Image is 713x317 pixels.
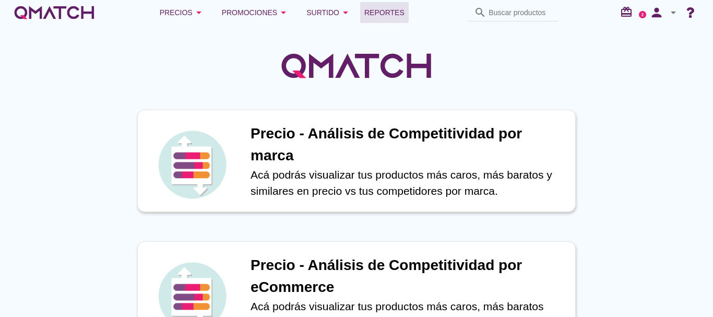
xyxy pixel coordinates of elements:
[151,2,213,23] button: Precios
[364,6,405,19] span: Reportes
[213,2,299,23] button: Promociones
[646,5,667,20] i: person
[156,128,229,201] img: icon
[251,123,565,167] h1: Precio - Análisis de Competitividad por marca
[641,12,644,17] text: 2
[667,6,680,19] i: arrow_drop_down
[360,2,409,23] a: Reportes
[639,11,646,18] a: 2
[123,110,590,212] a: iconPrecio - Análisis de Competitividad por marcaAcá podrás visualizar tus productos más caros, m...
[251,167,565,199] p: Acá podrás visualizar tus productos más caros, más baratos y similares en precio vs tus competido...
[222,6,290,19] div: Promociones
[306,6,352,19] div: Surtido
[489,4,552,21] input: Buscar productos
[160,6,205,19] div: Precios
[620,6,637,18] i: redeem
[13,2,96,23] a: white-qmatch-logo
[278,40,435,92] img: QMatchLogo
[298,2,360,23] button: Surtido
[193,6,205,19] i: arrow_drop_down
[251,254,565,298] h1: Precio - Análisis de Competitividad por eCommerce
[277,6,290,19] i: arrow_drop_down
[474,6,486,19] i: search
[339,6,352,19] i: arrow_drop_down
